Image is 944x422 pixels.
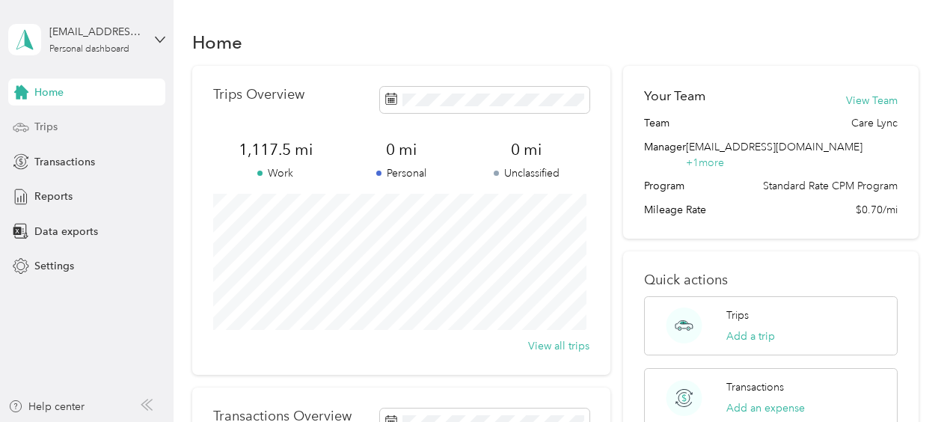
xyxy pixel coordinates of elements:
[338,165,464,181] p: Personal
[34,154,95,170] span: Transactions
[34,189,73,204] span: Reports
[644,178,684,194] span: Program
[528,338,589,354] button: View all trips
[8,399,85,415] button: Help center
[213,165,339,181] p: Work
[644,202,706,218] span: Mileage Rate
[192,34,242,50] h1: Home
[34,85,64,100] span: Home
[856,202,898,218] span: $0.70/mi
[49,45,129,54] div: Personal dashboard
[686,156,724,169] span: + 1 more
[644,87,705,105] h2: Your Team
[34,119,58,135] span: Trips
[644,139,686,171] span: Manager
[726,328,775,344] button: Add a trip
[464,165,589,181] p: Unclassified
[644,272,897,288] p: Quick actions
[338,139,464,160] span: 0 mi
[726,400,805,416] button: Add an expense
[860,338,944,422] iframe: Everlance-gr Chat Button Frame
[34,224,98,239] span: Data exports
[726,379,784,395] p: Transactions
[49,24,143,40] div: [EMAIL_ADDRESS][DOMAIN_NAME]
[34,258,74,274] span: Settings
[726,308,749,323] p: Trips
[846,93,898,108] button: View Team
[851,115,898,131] span: Care Lync
[686,141,862,153] span: [EMAIL_ADDRESS][DOMAIN_NAME]
[213,87,304,103] p: Trips Overview
[644,115,669,131] span: Team
[763,178,898,194] span: Standard Rate CPM Program
[464,139,589,160] span: 0 mi
[213,139,339,160] span: 1,117.5 mi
